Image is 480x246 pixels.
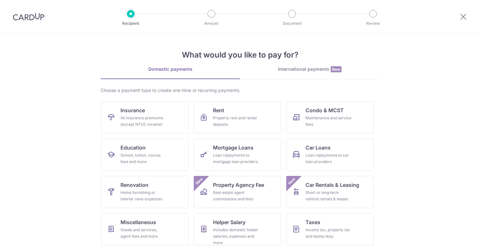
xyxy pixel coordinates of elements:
a: Condo & MCSTMaintenance and service fees [286,101,374,133]
span: New [194,176,205,187]
div: Property rent and rental deposits [213,115,259,128]
div: Choose a payment type to create one-time or recurring payments. [101,87,379,94]
h4: What would you like to pay for? [101,49,379,61]
a: Car Rentals & LeasingShort or long‑term vehicle rentals & leasesNew [286,176,374,208]
span: Mortgage Loans [213,144,253,151]
span: Education [120,144,146,151]
iframe: 打开一个小组件，您可以在其中找到更多信息 [440,227,474,243]
span: Car Loans [306,144,331,151]
span: New [287,176,297,187]
p: Amount [188,20,235,27]
p: Document [268,20,316,27]
a: TaxesIncome tax, property tax and stamp duty [286,213,374,245]
a: MiscellaneousGoods and services, agent fees and more [101,213,189,245]
span: Condo & MCST [306,106,344,114]
span: Renovation [120,181,148,189]
div: School, tuition, course fees and more [120,152,167,165]
div: Loan repayments to mortgage loan providers [213,152,259,165]
p: Recipient [107,20,155,27]
div: International payments [240,66,379,73]
span: New [331,66,342,72]
a: RenovationHome furnishing or interior reno-expenses [101,176,189,208]
a: InsuranceAll insurance premiums (except NTUC Income) [101,101,189,133]
span: Property Agency Fee [213,181,264,189]
a: Car LoansLoan repayments to car loan providers [286,139,374,171]
div: Short or long‑term vehicle rentals & leases [306,189,352,202]
div: All insurance premiums (except NTUC Income) [120,115,167,128]
div: Goods and services, agent fees and more [120,227,167,240]
div: Income tax, property tax and stamp duty [306,227,352,240]
span: Taxes [306,218,320,226]
div: Maintenance and service fees [306,115,352,128]
div: Domestic payments [101,66,240,72]
a: Helper SalaryIncludes domestic helper salaries, expenses and more [194,213,281,245]
p: Review [349,20,397,27]
img: CardUp [13,13,44,21]
span: Miscellaneous [120,218,156,226]
div: Loan repayments to car loan providers [306,152,352,165]
div: Home furnishing or interior reno-expenses [120,189,167,202]
span: Rent [213,106,224,114]
div: Real estate agent commissions and fees [213,189,259,202]
div: Includes domestic helper salaries, expenses and more [213,227,259,246]
a: EducationSchool, tuition, course fees and more [101,139,189,171]
a: Mortgage LoansLoan repayments to mortgage loan providers [194,139,281,171]
span: Insurance [120,106,145,114]
span: Helper Salary [213,218,245,226]
a: Property Agency FeeReal estate agent commissions and feesNew [194,176,281,208]
span: Car Rentals & Leasing [306,181,359,189]
a: RentProperty rent and rental deposits [194,101,281,133]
